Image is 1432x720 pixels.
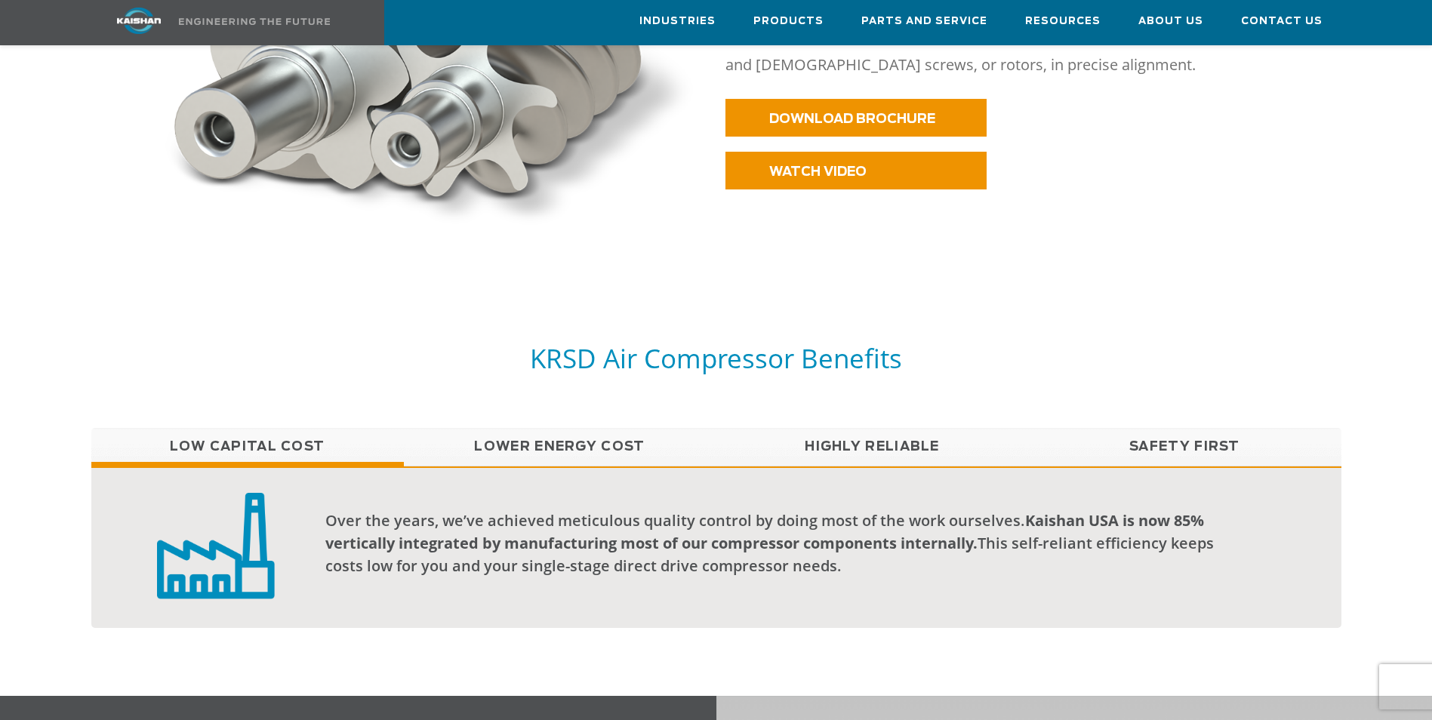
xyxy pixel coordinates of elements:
[82,8,196,34] img: kaishan logo
[769,112,935,125] span: DOWNLOAD BROCHURE
[639,13,716,30] span: Industries
[753,1,824,42] a: Products
[179,18,330,25] img: Engineering the future
[404,428,716,466] a: Lower Energy Cost
[1025,13,1101,30] span: Resources
[769,165,867,178] span: WATCH VIDEO
[325,509,1240,577] div: Over the years, we’ve achieved meticulous quality control by doing most of the work ourselves. Th...
[1025,1,1101,42] a: Resources
[725,152,987,189] a: WATCH VIDEO
[1138,13,1203,30] span: About Us
[725,99,987,137] a: DOWNLOAD BROCHURE
[716,428,1029,466] a: Highly Reliable
[861,1,987,42] a: Parts and Service
[91,466,1341,628] div: Low Capital Cost
[639,1,716,42] a: Industries
[861,13,987,30] span: Parts and Service
[1138,1,1203,42] a: About Us
[1241,13,1323,30] span: Contact Us
[157,491,275,599] img: low capital investment badge
[1029,428,1341,466] a: Safety First
[91,341,1341,375] h5: KRSD Air Compressor Benefits
[753,13,824,30] span: Products
[91,428,404,466] a: Low Capital Cost
[1241,1,1323,42] a: Contact Us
